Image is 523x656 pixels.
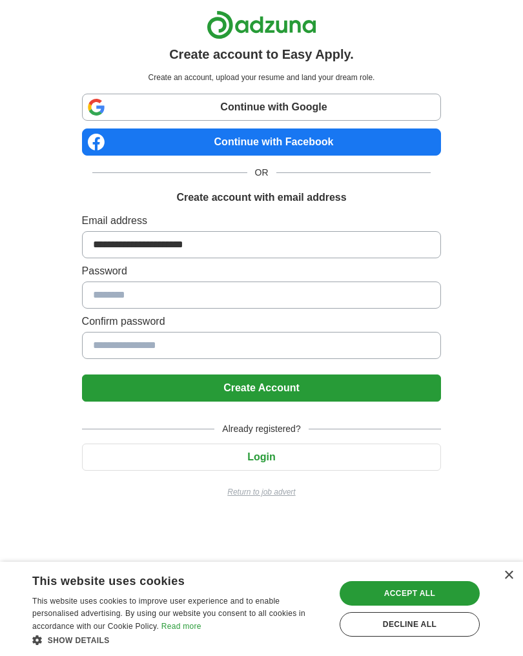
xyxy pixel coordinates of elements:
a: Read more, opens a new window [161,622,201,631]
p: Create an account, upload your resume and land your dream role. [85,72,439,83]
span: Already registered? [214,422,308,436]
a: Return to job advert [82,486,442,498]
span: OR [247,166,276,179]
label: Email address [82,213,442,229]
div: This website uses cookies [32,569,294,589]
button: Login [82,444,442,471]
button: Create Account [82,374,442,402]
div: Decline all [340,612,480,637]
a: Continue with Google [82,94,442,121]
span: This website uses cookies to improve user experience and to enable personalised advertising. By u... [32,597,305,631]
label: Confirm password [82,314,442,329]
div: Show details [32,633,326,646]
h1: Create account to Easy Apply. [169,45,354,64]
div: Close [504,571,513,580]
h1: Create account with email address [176,190,346,205]
a: Login [82,451,442,462]
div: Accept all [340,581,480,606]
span: Show details [48,636,110,645]
a: Continue with Facebook [82,128,442,156]
img: Adzuna logo [207,10,316,39]
label: Password [82,263,442,279]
